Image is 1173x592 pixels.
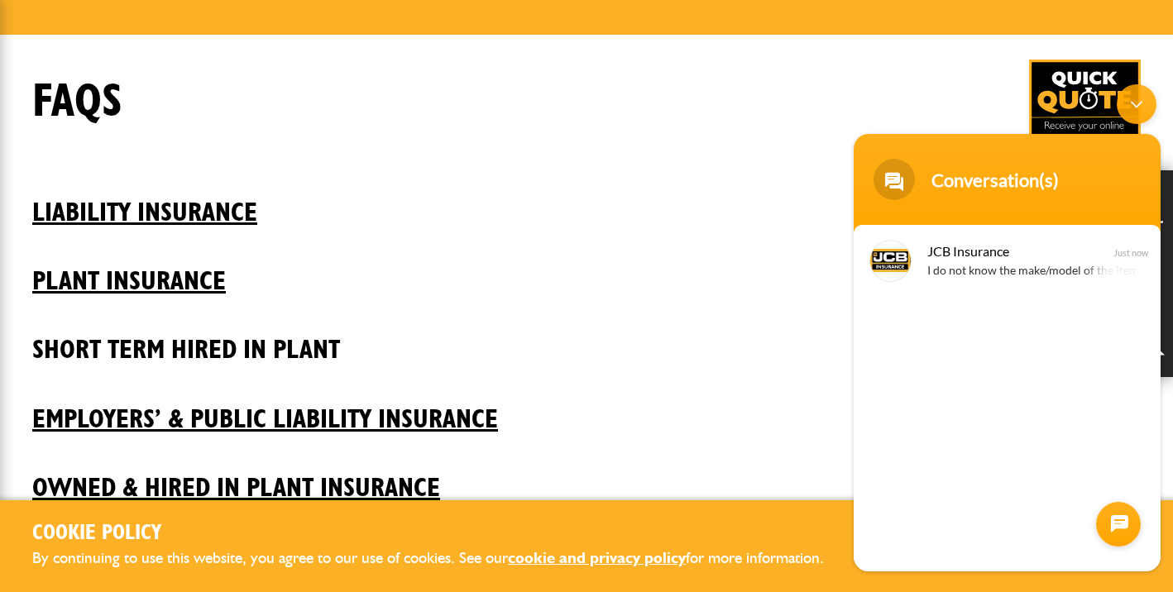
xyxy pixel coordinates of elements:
a: Liability insurance [32,172,1141,228]
a: Get your insurance quote in just 2-minutes [1029,60,1141,171]
a: Plant insurance [32,241,1141,297]
a: Employers’ & Public Liability Insurance [32,379,1141,435]
img: Quick Quote [1029,60,1141,171]
h1: FAQs [32,74,122,130]
a: cookie and privacy policy [508,548,686,567]
a: Owned & Hired In Plant Insurance [32,447,1141,504]
h2: Cookie Policy [32,521,851,547]
iframe: SalesIQ Chatwindow [845,76,1169,580]
a: Short Term Hired In Plant [32,309,1141,365]
p: By continuing to use this website, you agree to our use of cookies. See our for more information. [32,546,851,571]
